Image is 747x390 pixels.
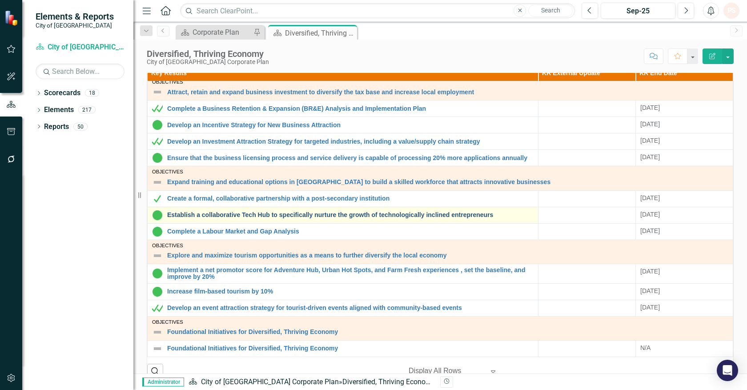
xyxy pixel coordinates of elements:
[538,117,636,133] td: Double-Click to Edit
[148,101,538,117] td: Double-Click to Edit Right Click for Context Menu
[147,59,269,65] div: City of [GEOGRAPHIC_DATA] Corporate Plan
[147,49,269,59] div: Diversified, Thriving Economy
[148,300,538,316] td: Double-Click to Edit Right Click for Context Menu
[636,117,733,133] td: Double-Click to Edit
[636,207,733,223] td: Double-Click to Edit
[73,123,88,130] div: 50
[640,268,660,275] span: [DATE]
[167,138,534,145] a: Develop an Investment Attraction Strategy for targeted industries, including a value/supply chain...
[538,283,636,300] td: Double-Click to Edit
[636,223,733,240] td: Double-Click to Edit
[148,150,538,166] td: Double-Click to Edit Right Click for Context Menu
[152,327,163,338] img: Not Defined
[44,105,74,115] a: Elements
[152,343,163,354] img: Not Defined
[152,120,163,130] img: In Progress
[148,264,538,283] td: Double-Click to Edit Right Click for Context Menu
[36,64,124,79] input: Search Below...
[167,267,534,281] a: Implement a net promotor score for Adventure Hub, Urban Hot Spots, and Farm Fresh experiences , s...
[636,300,733,316] td: Double-Click to Edit
[167,179,728,185] a: Expand training and educational options in [GEOGRAPHIC_DATA] to build a skilled workforce that at...
[152,79,728,84] div: Objectives
[178,27,251,38] a: Corporate Plan
[148,76,733,101] td: Double-Click to Edit Right Click for Context Menu
[167,305,534,311] a: Develop an event attraction strategy for tourist-driven events aligned with community-based events
[152,250,163,261] img: Not Defined
[152,268,163,279] img: In Progress
[152,286,163,297] img: In Progress
[167,228,534,235] a: Complete a Labour Market and Gap Analysis
[148,207,538,223] td: Double-Click to Edit Right Click for Context Menu
[152,87,163,97] img: Not Defined
[180,3,575,19] input: Search ClearPoint...
[152,103,163,114] img: Met
[152,226,163,237] img: In Progress
[152,210,163,221] img: In Progress
[538,207,636,223] td: Double-Click to Edit
[152,153,163,163] img: In Progress
[148,190,538,207] td: Double-Click to Edit Right Click for Context Menu
[538,264,636,283] td: Double-Click to Edit
[640,121,660,128] span: [DATE]
[285,28,355,39] div: Diversified, Thriving Economy
[148,316,733,340] td: Double-Click to Edit Right Click for Context Menu
[44,122,69,132] a: Reports
[636,341,733,357] td: Double-Click to Edit
[640,194,660,201] span: [DATE]
[636,101,733,117] td: Double-Click to Edit
[36,42,124,52] a: City of [GEOGRAPHIC_DATA] Corporate Plan
[538,150,636,166] td: Double-Click to Edit
[152,193,163,204] img: Partially Met
[193,27,251,38] div: Corporate Plan
[44,88,80,98] a: Scorecards
[636,283,733,300] td: Double-Click to Edit
[167,195,534,202] a: Create a formal, collaborative partnership with a post-secondary institution
[152,243,728,248] div: Objectives
[538,341,636,357] td: Double-Click to Edit
[538,190,636,207] td: Double-Click to Edit
[167,345,534,352] a: Foundational Initiatives for Diversified, Thriving Economy
[167,212,534,218] a: Establish a collaborative Tech Hub to specifically nurture the growth of technologically inclined...
[528,4,573,17] button: Search
[636,133,733,150] td: Double-Click to Edit
[167,329,728,335] a: Foundational Initiatives for Diversified, Thriving Economy
[538,223,636,240] td: Double-Click to Edit
[541,7,560,14] span: Search
[167,252,728,259] a: Explore and maximize tourism opportunities as a means to further diversify the local economy
[36,11,114,22] span: Elements & Reports
[640,211,660,218] span: [DATE]
[201,378,339,386] a: City of [GEOGRAPHIC_DATA] Corporate Plan
[142,378,184,386] span: Administrator
[4,10,20,26] img: ClearPoint Strategy
[167,122,534,129] a: Develop an Incentive Strategy for New Business Attraction
[342,378,435,386] div: Diversified, Thriving Economy
[717,360,738,381] div: Open Intercom Messenger
[85,89,99,97] div: 18
[601,3,675,19] button: Sep-25
[604,6,672,16] div: Sep-25
[36,22,114,29] small: City of [GEOGRAPHIC_DATA]
[640,227,660,234] span: [DATE]
[538,300,636,316] td: Double-Click to Edit
[148,341,538,357] td: Double-Click to Edit Right Click for Context Menu
[78,106,96,114] div: 217
[723,3,739,19] button: PS
[538,101,636,117] td: Double-Click to Edit
[152,136,163,147] img: Met
[148,117,538,133] td: Double-Click to Edit Right Click for Context Menu
[640,343,728,352] div: N/A
[152,303,163,314] img: Met
[148,223,538,240] td: Double-Click to Edit Right Click for Context Menu
[148,133,538,150] td: Double-Click to Edit Right Click for Context Menu
[636,264,733,283] td: Double-Click to Edit
[538,133,636,150] td: Double-Click to Edit
[167,288,534,295] a: Increase film-based tourism by 10%
[152,177,163,188] img: Not Defined
[167,155,534,161] a: Ensure that the business licensing process and service delivery is capable of processing 20% more...
[636,150,733,166] td: Double-Click to Edit
[167,105,534,112] a: Complete a Business Retention & Expansion (BR&E) Analysis and Implementation Plan
[167,89,728,96] a: Attract, retain and expand business investment to diversify the tax base and increase local emplo...
[189,377,434,387] div: »
[640,137,660,144] span: [DATE]
[152,319,728,325] div: Objectives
